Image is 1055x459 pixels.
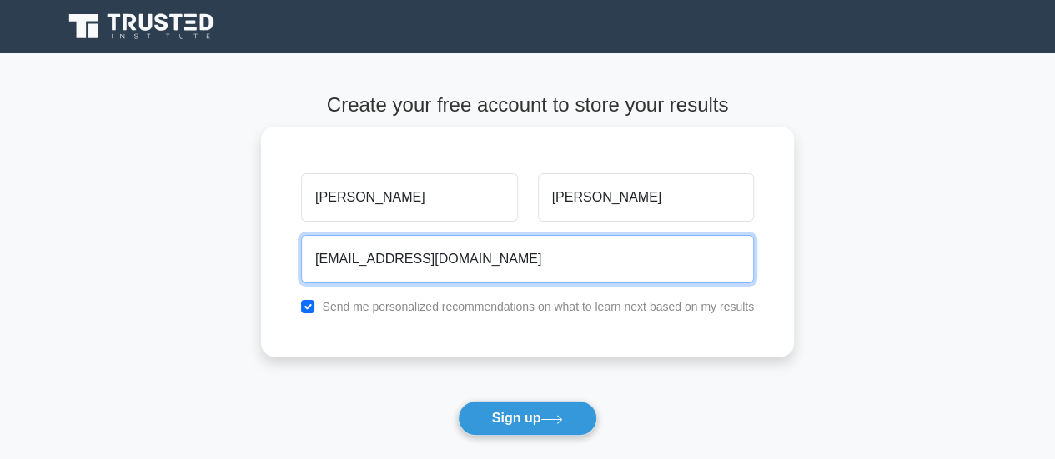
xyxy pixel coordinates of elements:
button: Sign up [458,401,598,436]
input: Last name [538,173,754,222]
input: Email [301,235,754,283]
input: First name [301,173,517,222]
h4: Create your free account to store your results [261,93,794,117]
label: Send me personalized recommendations on what to learn next based on my results [322,300,754,313]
